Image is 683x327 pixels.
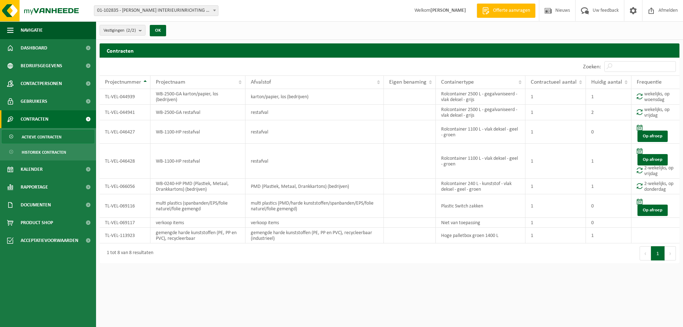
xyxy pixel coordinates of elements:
[100,228,150,243] td: TL-VEL-113923
[637,79,662,85] span: Frequentie
[150,228,245,243] td: gemengde harde kunststoffen (PE, PP en PVC), recycleerbaar
[631,105,679,120] td: wekelijks, op vrijdag
[631,179,679,194] td: 2-wekelijks, op donderdag
[22,146,66,159] span: Historiek contracten
[21,39,47,57] span: Dashboard
[525,218,586,228] td: 1
[100,43,679,57] h2: Contracten
[94,5,218,16] span: 01-102835 - TONY VERCAUTEREN INTERIEURINRICHTING BV - STEKENE
[21,110,48,128] span: Contracten
[531,79,577,85] span: Contractueel aantal
[586,105,631,120] td: 2
[21,196,51,214] span: Documenten
[637,205,668,216] a: Op afroep
[436,120,525,144] td: Rolcontainer 1100 L - vlak deksel - geel - groen
[100,179,150,194] td: TL-VEL-066056
[430,8,466,13] strong: [PERSON_NAME]
[245,179,384,194] td: PMD (Plastiek, Metaal, Drankkartons) (bedrijven)
[525,89,586,105] td: 1
[2,130,94,143] a: Actieve contracten
[100,25,145,36] button: Vestigingen(2/2)
[100,89,150,105] td: TL-VEL-044939
[21,93,47,110] span: Gebruikers
[586,218,631,228] td: 0
[586,89,631,105] td: 1
[251,79,271,85] span: Afvalstof
[150,179,245,194] td: WB-0240-HP PMD (Plastiek, Metaal, Drankkartons) (bedrijven)
[245,89,384,105] td: karton/papier, los (bedrijven)
[150,89,245,105] td: WB-2500-GA karton/papier, los (bedrijven)
[586,228,631,243] td: 1
[150,194,245,218] td: multi plastics (spanbanden/EPS/folie naturel/folie gemengd
[436,179,525,194] td: Rolcontainer 240 L - kunststof - vlak deksel - geel - groen
[2,145,94,159] a: Historiek contracten
[651,246,665,260] button: 1
[100,218,150,228] td: TL-VEL-069117
[245,105,384,120] td: restafval
[525,105,586,120] td: 1
[491,7,532,14] span: Offerte aanvragen
[150,105,245,120] td: WB-2500-GA restafval
[436,228,525,243] td: Hoge palletbox groen 1400 L
[245,194,384,218] td: multi plastics (PMD/harde kunststoffen/spanbanden/EPS/folie naturel/folie gemengd)
[100,144,150,179] td: TL-VEL-046428
[525,179,586,194] td: 1
[637,131,668,142] a: Op afroep
[150,25,166,36] button: OK
[525,228,586,243] td: 1
[100,120,150,144] td: TL-VEL-046427
[22,130,62,144] span: Actieve contracten
[245,228,384,243] td: gemengde harde kunststoffen (PE, PP en PVC), recycleerbaar (industrieel)
[637,154,668,165] a: Op afroep
[436,105,525,120] td: Rolcontainer 2500 L - gegalvaniseerd - vlak deksel - grijs
[21,57,62,75] span: Bedrijfsgegevens
[631,89,679,105] td: wekelijks, op woensdag
[665,246,676,260] button: Next
[477,4,535,18] a: Offerte aanvragen
[21,75,62,93] span: Contactpersonen
[441,79,474,85] span: Containertype
[105,79,141,85] span: Projectnummer
[150,120,245,144] td: WB-1100-HP restafval
[245,120,384,144] td: restafval
[586,120,631,144] td: 0
[389,79,427,85] span: Eigen benaming
[21,232,78,249] span: Acceptatievoorwaarden
[100,194,150,218] td: TL-VEL-069116
[126,28,136,33] count: (2/2)
[525,144,586,179] td: 1
[103,247,153,260] div: 1 tot 8 van 8 resultaten
[100,105,150,120] td: TL-VEL-044941
[586,179,631,194] td: 1
[245,218,384,228] td: verkoop items
[436,89,525,105] td: Rolcontainer 2500 L - gegalvaniseerd - vlak deksel - grijs
[150,218,245,228] td: verkoop items
[94,6,218,16] span: 01-102835 - TONY VERCAUTEREN INTERIEURINRICHTING BV - STEKENE
[586,194,631,218] td: 0
[436,194,525,218] td: Plastic Switch zakken
[591,79,622,85] span: Huidig aantal
[583,64,601,70] label: Zoeken:
[436,218,525,228] td: Niet van toepassing
[21,21,43,39] span: Navigatie
[525,194,586,218] td: 1
[21,160,43,178] span: Kalender
[21,178,48,196] span: Rapportage
[586,144,631,179] td: 1
[150,144,245,179] td: WB-1100-HP restafval
[245,144,384,179] td: restafval
[104,25,136,36] span: Vestigingen
[525,120,586,144] td: 1
[631,144,679,179] td: 2-wekelijks, op vrijdag
[21,214,53,232] span: Product Shop
[436,144,525,179] td: Rolcontainer 1100 L - vlak deksel - geel - groen
[156,79,185,85] span: Projectnaam
[640,246,651,260] button: Previous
